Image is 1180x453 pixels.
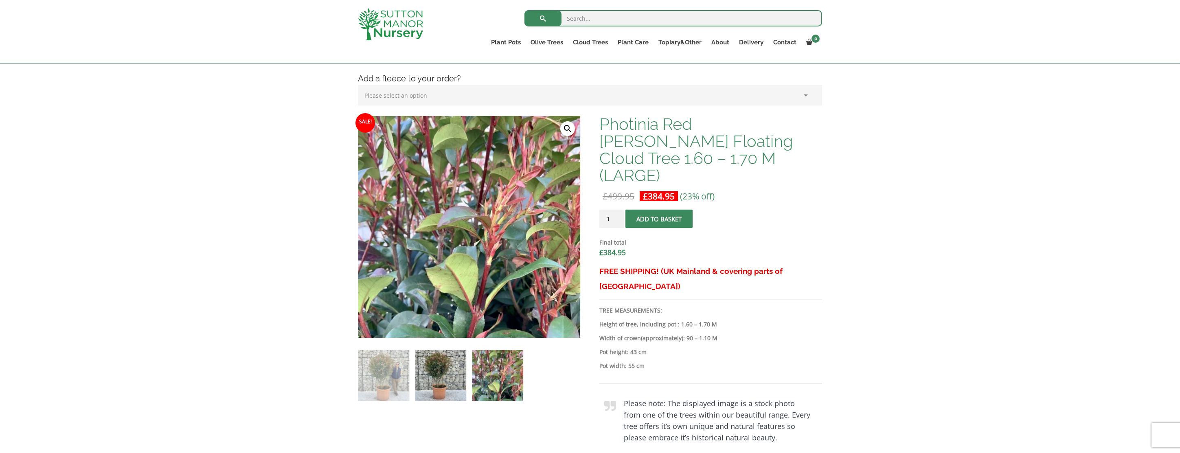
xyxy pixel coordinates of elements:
[603,190,634,202] bdi: 499.95
[599,334,717,342] strong: Width of crown : 90 – 1.10 M
[734,37,768,48] a: Delivery
[526,37,568,48] a: Olive Trees
[625,210,693,228] button: Add to basket
[599,306,662,314] strong: TREE MEASUREMENTS:
[603,190,608,202] span: £
[352,72,828,85] h4: Add a fleece to your order?
[680,190,715,202] span: (23% off)
[560,121,575,136] a: View full-screen image gallery
[613,37,654,48] a: Plant Care
[599,116,822,184] h1: Photinia Red [PERSON_NAME] Floating Cloud Tree 1.60 – 1.70 M (LARGE)
[599,320,717,328] b: Height of tree, including pot : 1.60 – 1.70 M
[599,238,822,247] dt: Final total
[472,350,523,401] img: Photinia Red Robin Floating Cloud Tree 1.60 - 1.70 M (LARGE) - Image 3
[706,37,734,48] a: About
[643,190,675,202] bdi: 384.95
[358,8,423,40] img: logo
[599,348,647,356] strong: Pot height: 43 cm
[812,35,820,43] span: 0
[486,37,526,48] a: Plant Pots
[358,350,409,401] img: Photinia Red Robin Floating Cloud Tree 1.60 - 1.70 M (LARGE)
[641,334,683,342] b: (approximately)
[599,247,603,257] span: £
[599,264,822,294] h3: FREE SHIPPING! (UK Mainland & covering parts of [GEOGRAPHIC_DATA])
[599,247,626,257] bdi: 384.95
[599,362,645,370] strong: Pot width: 55 cm
[643,190,648,202] span: £
[524,10,822,26] input: Search...
[768,37,801,48] a: Contact
[801,37,822,48] a: 0
[599,210,624,228] input: Product quantity
[654,37,706,48] a: Topiary&Other
[624,398,810,442] strong: Please note: The displayed image is a stock photo from one of the trees within our beautiful rang...
[568,37,613,48] a: Cloud Trees
[415,350,466,401] img: Photinia Red Robin Floating Cloud Tree 1.60 - 1.70 M (LARGE) - Image 2
[355,113,375,133] span: Sale!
